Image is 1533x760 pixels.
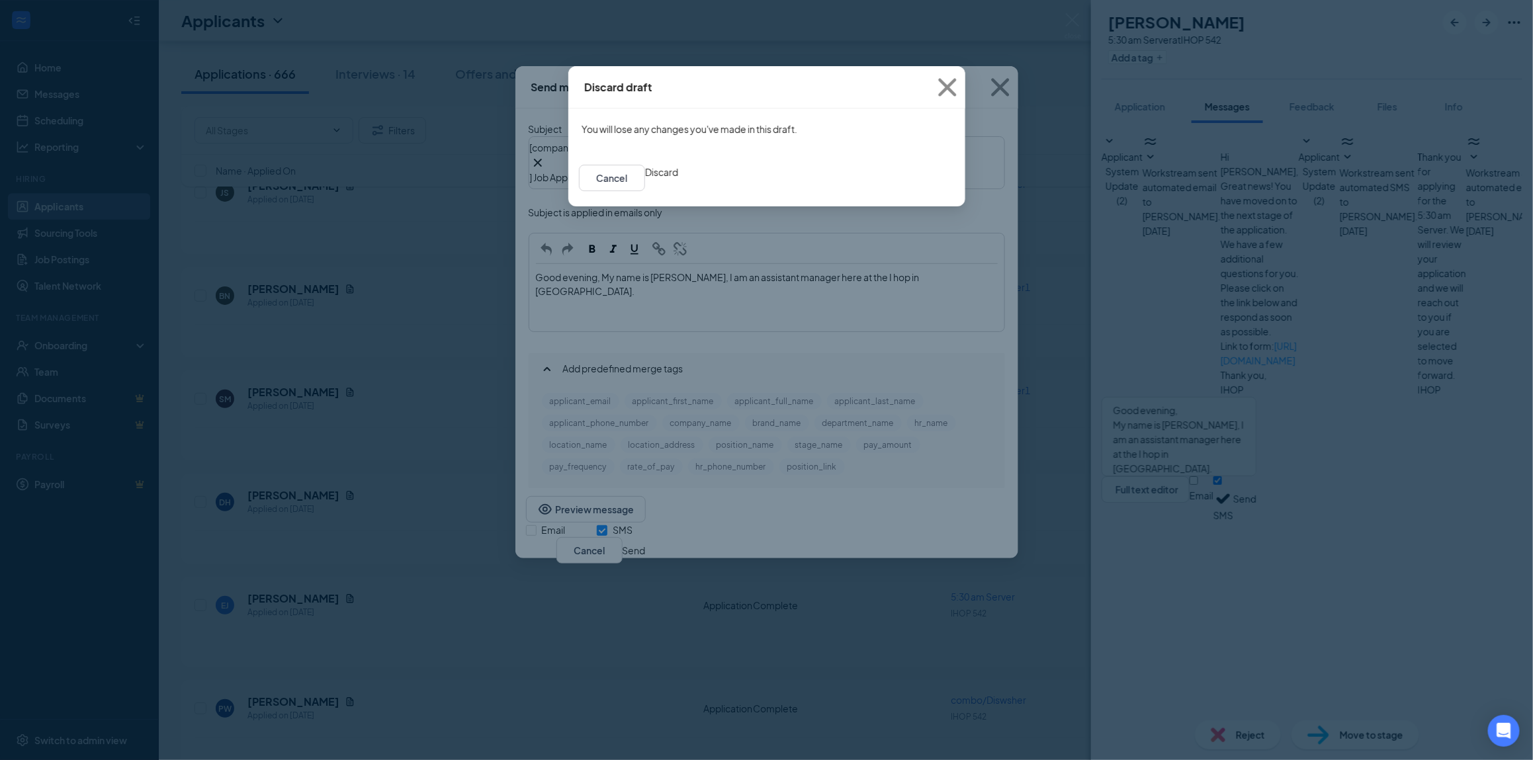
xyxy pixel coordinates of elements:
button: Discard [645,165,678,179]
button: Close [930,66,965,108]
svg: Cross [930,69,965,105]
div: Open Intercom Messenger [1488,715,1520,747]
span: You will lose any changes you've made in this draft. [582,123,797,135]
div: Discard draft [584,80,652,95]
button: Cancel [579,165,645,191]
